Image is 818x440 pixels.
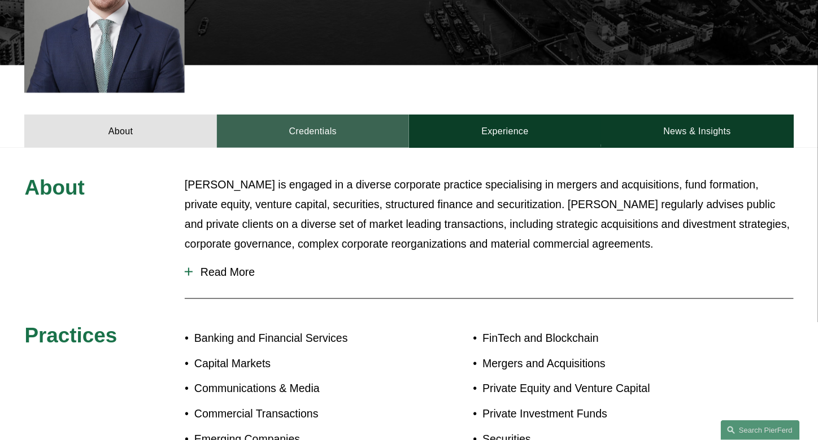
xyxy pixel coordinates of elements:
[185,175,794,254] p: [PERSON_NAME] is engaged in a diverse corporate practice specialising in mergers and acquisitions...
[194,404,409,424] p: Commercial Transactions
[482,404,729,424] p: Private Investment Funds
[482,354,729,374] p: Mergers and Acquisitions
[24,115,216,148] a: About
[193,266,794,279] span: Read More
[24,176,84,199] span: About
[482,329,729,349] p: FinTech and Blockchain
[185,257,794,287] button: Read More
[601,115,793,148] a: News & Insights
[721,420,800,440] a: Search this site
[194,379,409,399] p: Communications & Media
[482,379,729,399] p: Private Equity and Venture Capital
[24,324,117,347] span: Practices
[409,115,601,148] a: Experience
[194,329,409,349] p: Banking and Financial Services
[217,115,409,148] a: Credentials
[194,354,409,374] p: Capital Markets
